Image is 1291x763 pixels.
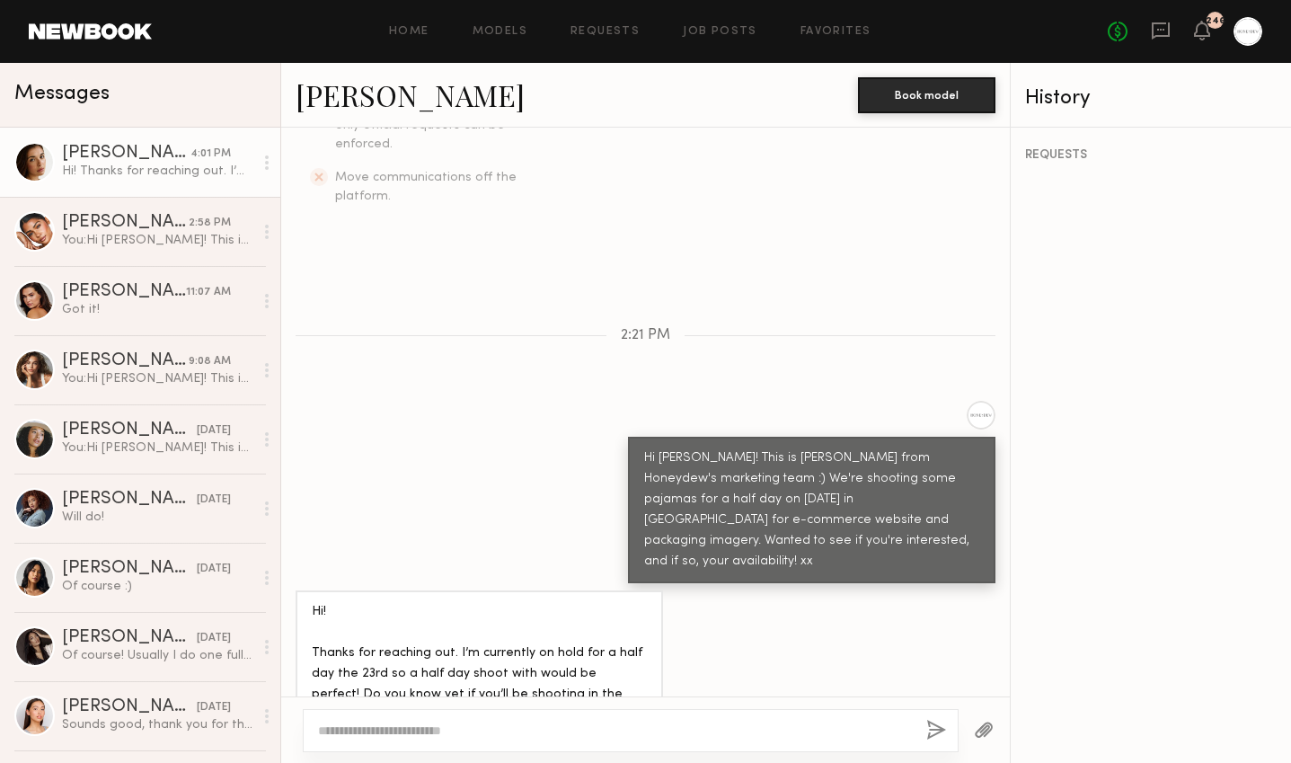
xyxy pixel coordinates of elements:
span: 2:21 PM [621,328,670,343]
button: Book model [858,77,995,113]
div: History [1025,88,1277,109]
span: Move communications off the platform. [335,172,517,202]
div: 246 [1206,16,1225,26]
div: Of course :) [62,578,253,595]
a: Models [473,26,527,38]
div: [DATE] [197,492,231,509]
div: Got it! [62,301,253,318]
div: [PERSON_NAME] [62,352,189,370]
div: You: Hi [PERSON_NAME]! This is [PERSON_NAME] from Honeydew's marketing team :) We're shooting som... [62,370,253,387]
span: Messages [14,84,110,104]
a: Requests [570,26,640,38]
div: You: Hi [PERSON_NAME]! This is [PERSON_NAME] from Honeydew's marketing team :) We're shooting som... [62,439,253,457]
div: [PERSON_NAME] [62,560,197,578]
div: [DATE] [197,699,231,716]
div: [PERSON_NAME] [62,214,189,232]
div: [PERSON_NAME] [62,491,197,509]
a: [PERSON_NAME] [296,75,525,114]
div: 11:07 AM [186,284,231,301]
a: Book model [858,86,995,102]
div: REQUESTS [1025,149,1277,162]
div: [DATE] [197,561,231,578]
div: [PERSON_NAME] [62,145,190,163]
div: 9:08 AM [189,353,231,370]
a: Home [389,26,429,38]
div: [DATE] [197,422,231,439]
div: [PERSON_NAME] [62,283,186,301]
div: 2:58 PM [189,215,231,232]
div: [PERSON_NAME] [62,698,197,716]
div: Hi! Thanks for reaching out. I’m currently on hold for a half day the 23rd so a half day shoot wi... [62,163,253,180]
a: Job Posts [683,26,757,38]
div: Hi! Thanks for reaching out. I’m currently on hold for a half day the 23rd so a half day shoot wi... [312,602,647,726]
div: [PERSON_NAME] [62,629,197,647]
div: 4:01 PM [190,146,231,163]
div: You: Hi [PERSON_NAME]! This is [PERSON_NAME] from Honeydew's marketing team :) We're shooting som... [62,232,253,249]
a: Favorites [800,26,871,38]
div: Of course! Usually I do one full edited video, along with raw footage, and a couple of pictures b... [62,647,253,664]
div: [PERSON_NAME] [62,421,197,439]
div: [DATE] [197,630,231,647]
div: Hi [PERSON_NAME]! This is [PERSON_NAME] from Honeydew's marketing team :) We're shooting some paj... [644,448,979,572]
div: Sounds good, thank you for the update! [62,716,253,733]
div: Will do! [62,509,253,526]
